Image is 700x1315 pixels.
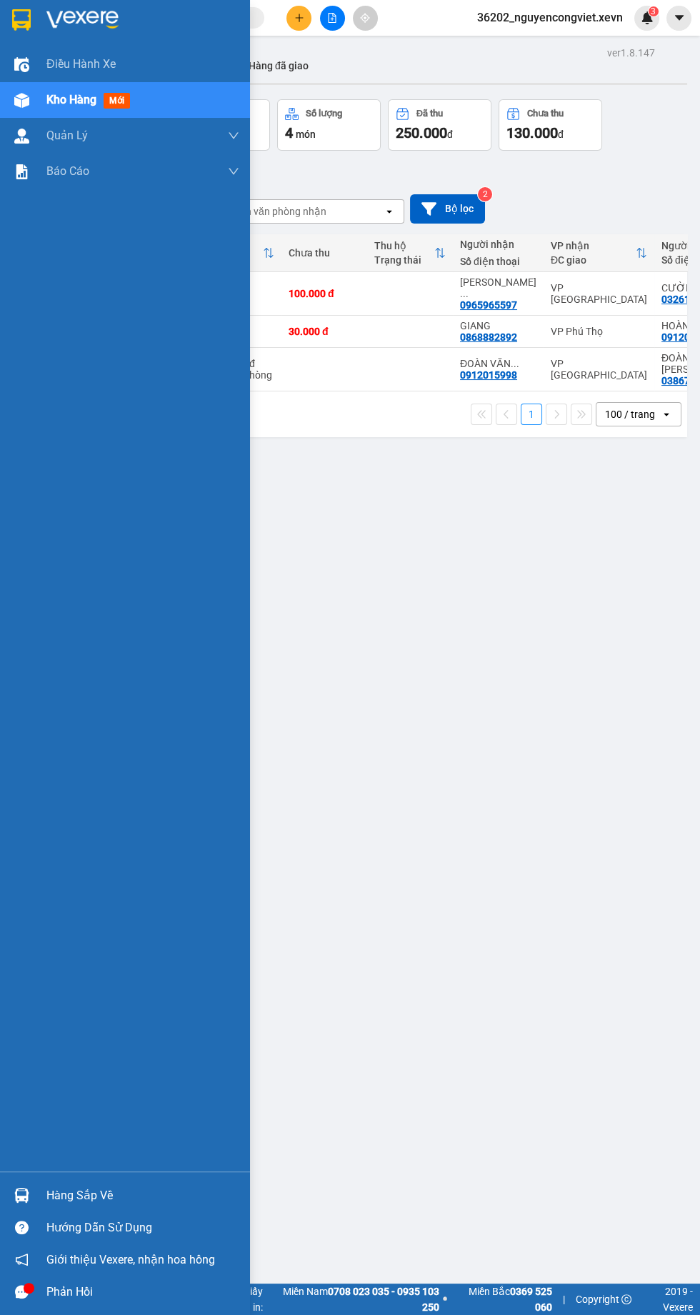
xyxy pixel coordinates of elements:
[478,187,492,201] sup: 2
[443,1296,447,1302] span: ⚪️
[294,13,304,23] span: plus
[46,1251,215,1269] span: Giới thiệu Vexere, nhận hoa hồng
[460,288,469,299] span: ...
[353,6,378,31] button: aim
[666,6,691,31] button: caret-down
[228,204,326,219] div: Chọn văn phòng nhận
[289,288,360,299] div: 100.000 đ
[46,1185,239,1206] div: Hàng sắp về
[46,1281,239,1303] div: Phản hồi
[460,299,517,311] div: 0965965597
[460,256,536,267] div: Số điện thoại
[641,11,654,24] img: icon-new-feature
[14,57,29,72] img: warehouse-icon
[447,129,453,140] span: đ
[621,1294,631,1304] span: copyright
[384,206,395,217] svg: open
[466,9,634,26] span: 36202_nguyencongviet.xevn
[460,276,536,299] div: TRẦN VĂN TIẾN
[46,126,88,144] span: Quản Lý
[460,320,536,331] div: GIANG
[15,1221,29,1234] span: question-circle
[551,282,647,305] div: VP [GEOGRAPHIC_DATA]
[14,1188,29,1203] img: warehouse-icon
[410,194,485,224] button: Bộ lọc
[551,240,636,251] div: VP nhận
[388,99,491,151] button: Đã thu250.000đ
[558,129,564,140] span: đ
[673,11,686,24] span: caret-down
[605,407,655,421] div: 100 / trang
[360,13,370,23] span: aim
[551,326,647,337] div: VP Phú Thọ
[266,1284,439,1315] span: Miền Nam
[367,234,453,272] th: Toggle SortBy
[521,404,542,425] button: 1
[46,1217,239,1239] div: Hướng dẫn sử dụng
[327,13,337,23] span: file-add
[649,6,659,16] sup: 3
[289,326,360,337] div: 30.000 đ
[237,49,320,83] button: Hàng đã giao
[374,240,434,251] div: Thu hộ
[416,109,443,119] div: Đã thu
[289,247,360,259] div: Chưa thu
[451,1284,552,1315] span: Miền Bắc
[328,1286,439,1313] strong: 0708 023 035 - 0935 103 250
[14,93,29,108] img: warehouse-icon
[15,1253,29,1266] span: notification
[510,1286,552,1313] strong: 0369 525 060
[46,162,89,180] span: Báo cáo
[527,109,564,119] div: Chưa thu
[104,93,130,109] span: mới
[544,234,654,272] th: Toggle SortBy
[510,358,519,369] span: ...
[460,239,536,250] div: Người nhận
[374,254,434,266] div: Trạng thái
[396,124,447,141] span: 250.000
[661,409,672,420] svg: open
[551,254,636,266] div: ĐC giao
[306,109,342,119] div: Số lượng
[460,369,517,381] div: 0912015998
[460,331,517,343] div: 0868882892
[46,55,116,73] span: Điều hành xe
[286,6,311,31] button: plus
[285,124,293,141] span: 4
[12,9,31,31] img: logo-vxr
[228,130,239,141] span: down
[228,166,239,177] span: down
[14,164,29,179] img: solution-icon
[296,129,316,140] span: món
[563,1291,565,1307] span: |
[14,129,29,144] img: warehouse-icon
[506,124,558,141] span: 130.000
[46,93,96,106] span: Kho hàng
[320,6,345,31] button: file-add
[551,358,647,381] div: VP [GEOGRAPHIC_DATA]
[499,99,602,151] button: Chưa thu130.000đ
[15,1285,29,1299] span: message
[651,6,656,16] span: 3
[607,45,655,61] div: ver 1.8.147
[277,99,381,151] button: Số lượng4món
[460,358,536,369] div: ĐOÀN VĂN CẦU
